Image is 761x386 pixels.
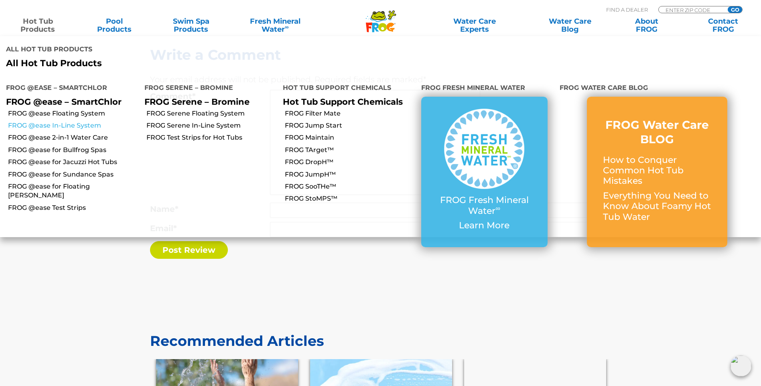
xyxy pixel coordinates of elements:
[8,203,138,212] a: FROG @ease Test Strips
[603,118,711,226] a: FROG Water Care BLOG How to Conquer Common Hot Tub Mistakes Everything You Need to Know About Foa...
[144,97,271,107] p: FROG Serene – Bromine
[283,97,403,107] a: Hot Tub Support Chemicals
[437,220,532,231] p: Learn More
[6,81,132,97] h4: FROG @ease – SmartChlor
[285,109,415,118] a: FROG Filter Mate
[283,81,409,97] h4: Hot Tub Support Chemicals
[285,158,415,167] a: FROG DropH™
[238,17,313,33] a: Fresh MineralWater∞
[8,158,138,167] a: FROG @ease for Jacuzzi Hot Tubs
[146,121,277,130] a: FROG Serene In-Line System
[150,333,611,349] h2: Recommended Articles
[285,146,415,154] a: FROG TArget™
[6,97,132,107] p: FROG @ease – SmartChlor
[146,109,277,118] a: FROG Serene Floating System
[540,17,600,33] a: Water CareBlog
[437,109,532,235] a: FROG Fresh Mineral Water∞ Learn More
[8,109,138,118] a: FROG @ease Floating System
[144,81,271,97] h4: FROG Serene – Bromine
[560,81,755,97] h4: FROG Water Care Blog
[426,17,523,33] a: Water CareExperts
[6,58,375,69] a: All Hot Tub Products
[8,146,138,154] a: FROG @ease for Bullfrog Spas
[285,182,415,191] a: FROG SooTHe™
[665,6,719,13] input: Zip Code Form
[693,17,753,33] a: ContactFROG
[617,17,676,33] a: AboutFROG
[285,121,415,130] a: FROG Jump Start
[8,182,138,200] a: FROG @ease for Floating [PERSON_NAME]
[437,195,532,216] p: FROG Fresh Mineral Water
[85,17,144,33] a: PoolProducts
[495,204,500,212] sup: ∞
[8,133,138,142] a: FROG @ease 2-in-1 Water Care
[603,155,711,187] p: How to Conquer Common Hot Tub Mistakes
[8,17,68,33] a: Hot TubProducts
[731,356,751,376] img: openIcon
[285,24,289,30] sup: ∞
[150,241,228,259] input: Post Review
[8,121,138,130] a: FROG @ease In-Line System
[285,194,415,203] a: FROG StoMPS™
[606,6,648,13] p: Find A Dealer
[146,133,277,142] a: FROG Test Strips for Hot Tubs
[285,170,415,179] a: FROG JumpH™
[603,191,711,222] p: Everything You Need to Know About Foamy Hot Tub Water
[161,17,221,33] a: Swim SpaProducts
[728,6,742,13] input: GO
[8,170,138,179] a: FROG @ease for Sundance Spas
[603,118,711,147] h3: FROG Water Care BLOG
[285,133,415,142] a: FROG Maintain
[6,42,375,58] h4: All Hot Tub Products
[421,81,548,97] h4: FROG Fresh Mineral Water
